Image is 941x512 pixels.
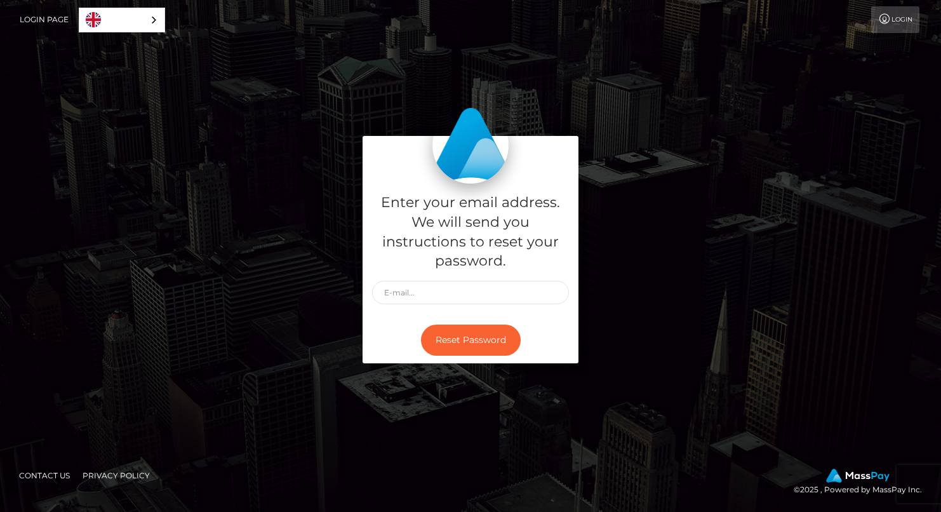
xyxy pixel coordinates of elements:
[79,8,165,32] div: Language
[432,107,509,184] img: MassPay Login
[794,469,931,497] div: © 2025 , Powered by MassPay Inc.
[421,325,521,356] button: Reset Password
[372,281,569,304] input: E-mail...
[871,6,919,33] a: Login
[20,6,69,33] a: Login Page
[14,466,75,485] a: Contact Us
[826,469,890,483] img: MassPay
[79,8,165,32] aside: Language selected: English
[372,193,569,271] h5: Enter your email address. We will send you instructions to reset your password.
[77,466,155,485] a: Privacy Policy
[79,8,164,32] a: English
